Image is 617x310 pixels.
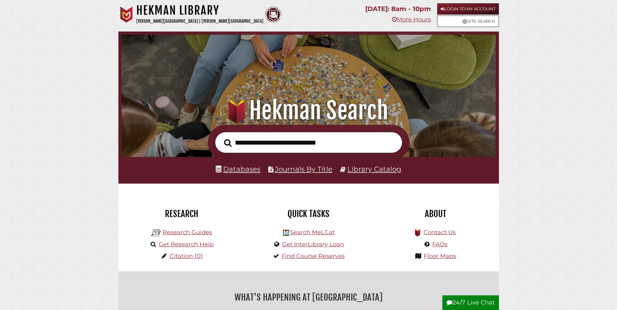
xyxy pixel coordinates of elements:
[437,3,499,15] a: Login to My Account
[275,165,332,173] a: Journals By Title
[136,18,263,25] p: [PERSON_NAME][GEOGRAPHIC_DATA] | [PERSON_NAME][GEOGRAPHIC_DATA]
[432,241,448,248] a: FAQs
[221,137,235,149] button: Search
[437,16,499,27] a: Site Search
[118,6,135,23] img: Calvin University
[131,96,486,125] h1: Hekman Search
[163,229,212,236] a: Research Guides
[265,6,281,23] img: Calvin Theological Seminary
[347,165,401,173] a: Library Catalog
[282,241,344,248] a: Get InterLibrary Loan
[423,229,456,236] a: Contact Us
[224,139,232,147] i: Search
[282,252,345,260] a: Find Course Reserves
[159,241,214,248] a: Get Research Help
[392,16,431,23] a: More Hours
[250,208,367,219] h2: Quick Tasks
[216,165,260,173] a: Databases
[151,228,161,238] img: Hekman Library Logo
[170,252,203,260] a: Citation 101
[365,3,431,15] p: [DATE]: 8am - 10pm
[424,252,456,260] a: Floor Maps
[283,230,289,236] img: Hekman Library Logo
[377,208,494,219] h2: About
[290,229,335,236] a: Search MeLCat
[136,3,263,18] h1: Hekman Library
[123,290,494,305] h2: What's Happening at [GEOGRAPHIC_DATA]
[123,208,240,219] h2: Research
